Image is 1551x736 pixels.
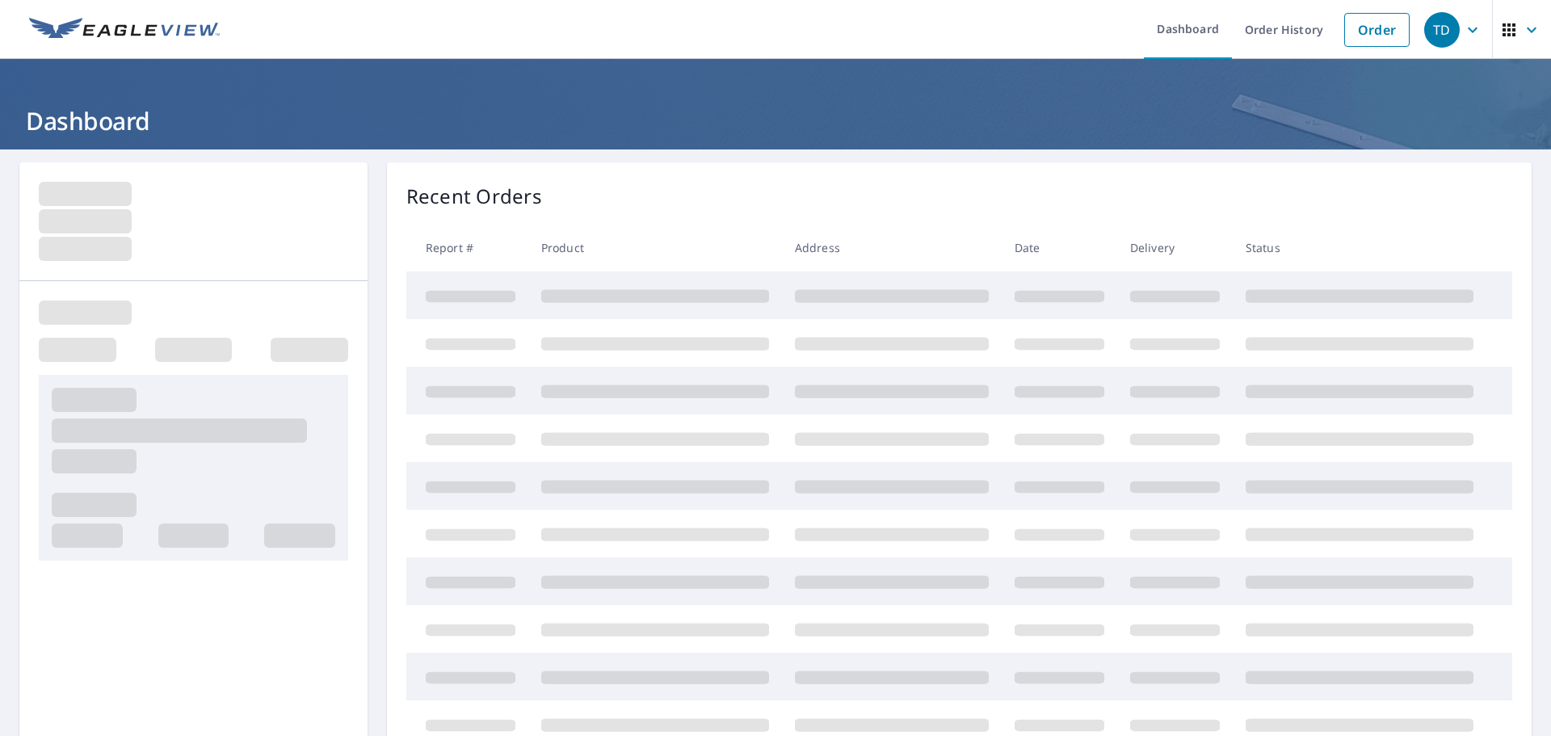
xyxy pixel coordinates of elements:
[782,224,1002,271] th: Address
[406,182,542,211] p: Recent Orders
[1344,13,1410,47] a: Order
[528,224,782,271] th: Product
[1117,224,1233,271] th: Delivery
[406,224,528,271] th: Report #
[29,18,220,42] img: EV Logo
[1002,224,1117,271] th: Date
[1424,12,1460,48] div: TD
[19,104,1532,137] h1: Dashboard
[1233,224,1486,271] th: Status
